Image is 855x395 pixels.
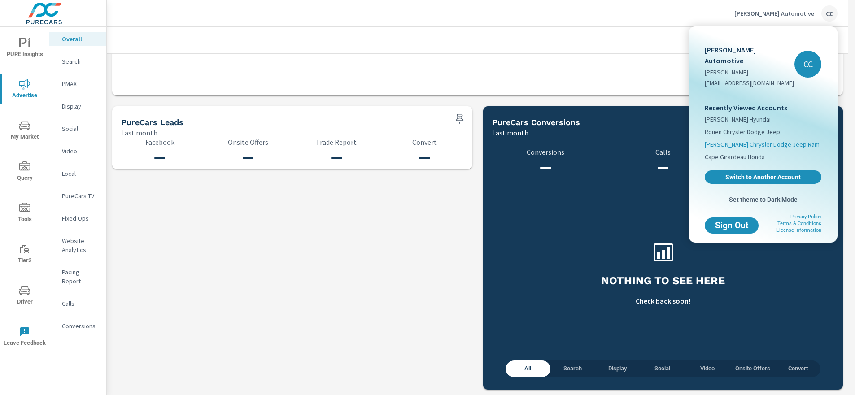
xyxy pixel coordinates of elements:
span: Set theme to Dark Mode [705,195,821,204]
a: Terms & Conditions [777,221,821,226]
span: [PERSON_NAME] Chrysler Dodge Jeep Ram [705,140,820,149]
p: [PERSON_NAME] Automotive [705,44,794,66]
button: Sign Out [705,217,759,234]
p: Recently Viewed Accounts [705,102,821,113]
span: Cape Girardeau Honda [705,152,765,161]
div: CC [794,51,821,78]
span: [PERSON_NAME] Hyundai [705,115,771,124]
a: Switch to Another Account [705,170,821,184]
span: Sign Out [712,221,751,230]
p: [PERSON_NAME] [705,68,794,77]
a: Privacy Policy [790,214,821,220]
a: License Information [776,227,821,233]
button: Set theme to Dark Mode [701,191,825,208]
span: Rouen Chrysler Dodge Jeep [705,127,780,136]
p: [EMAIL_ADDRESS][DOMAIN_NAME] [705,78,794,87]
span: Switch to Another Account [710,173,816,181]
